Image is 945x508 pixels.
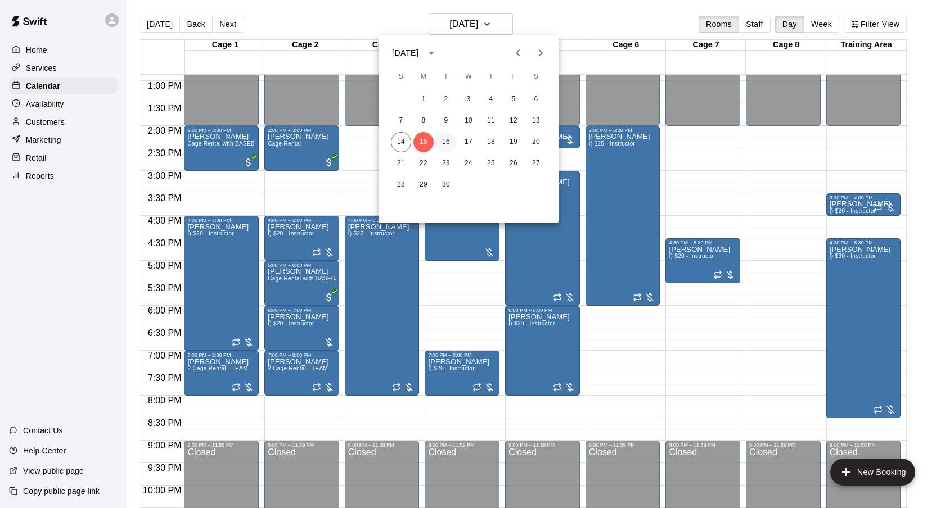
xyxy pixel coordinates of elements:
[458,153,479,174] button: 24
[526,111,546,131] button: 13
[526,153,546,174] button: 27
[526,89,546,110] button: 6
[413,66,434,88] span: Monday
[458,66,479,88] span: Wednesday
[526,66,546,88] span: Saturday
[503,111,524,131] button: 12
[391,175,411,195] button: 28
[413,111,434,131] button: 8
[507,42,529,64] button: Previous month
[436,111,456,131] button: 9
[526,132,546,152] button: 20
[391,66,411,88] span: Sunday
[481,153,501,174] button: 25
[481,111,501,131] button: 11
[503,153,524,174] button: 26
[391,132,411,152] button: 14
[436,89,456,110] button: 2
[458,89,479,110] button: 3
[422,43,441,62] button: calendar view is open, switch to year view
[436,175,456,195] button: 30
[413,89,434,110] button: 1
[392,47,418,59] div: [DATE]
[391,153,411,174] button: 21
[436,66,456,88] span: Tuesday
[413,153,434,174] button: 22
[503,89,524,110] button: 5
[503,66,524,88] span: Friday
[436,132,456,152] button: 16
[481,132,501,152] button: 18
[413,175,434,195] button: 29
[529,42,552,64] button: Next month
[458,132,479,152] button: 17
[391,111,411,131] button: 7
[458,111,479,131] button: 10
[413,132,434,152] button: 15
[436,153,456,174] button: 23
[481,66,501,88] span: Thursday
[503,132,524,152] button: 19
[481,89,501,110] button: 4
